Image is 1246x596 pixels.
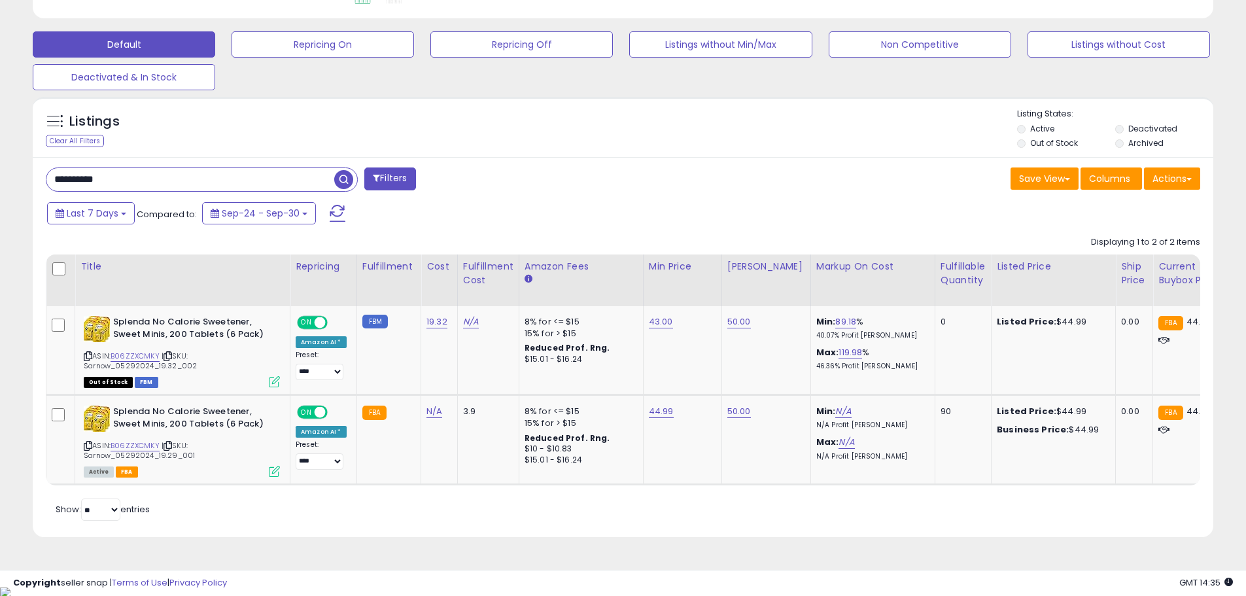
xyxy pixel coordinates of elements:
[525,455,633,466] div: $15.01 - $16.24
[463,406,509,417] div: 3.9
[816,362,925,371] p: 46.36% Profit [PERSON_NAME]
[997,423,1069,436] b: Business Price:
[810,254,935,306] th: The percentage added to the cost of goods (COGS) that forms the calculator for Min & Max prices.
[296,426,347,438] div: Amazon AI *
[816,347,925,371] div: %
[941,260,986,287] div: Fulfillable Quantity
[113,316,272,343] b: Splenda No Calorie Sweetener, Sweet Minis, 200 Tablets (6 Pack)
[525,406,633,417] div: 8% for <= $15
[1128,137,1164,149] label: Archived
[816,346,839,359] b: Max:
[13,576,61,589] strong: Copyright
[202,202,316,224] button: Sep-24 - Sep-30
[47,202,135,224] button: Last 7 Days
[816,452,925,461] p: N/A Profit [PERSON_NAME]
[1158,260,1226,287] div: Current Buybox Price
[326,407,347,418] span: OFF
[649,260,716,273] div: Min Price
[67,207,118,220] span: Last 7 Days
[816,315,836,328] b: Min:
[326,317,347,328] span: OFF
[629,31,812,58] button: Listings without Min/Max
[1121,406,1143,417] div: 0.00
[839,436,854,449] a: N/A
[835,405,851,418] a: N/A
[816,260,929,273] div: Markup on Cost
[816,405,836,417] b: Min:
[816,331,925,340] p: 40.07% Profit [PERSON_NAME]
[46,135,104,147] div: Clear All Filters
[84,466,114,478] span: All listings currently available for purchase on Amazon
[137,208,197,220] span: Compared to:
[941,406,981,417] div: 90
[1158,406,1183,420] small: FBA
[426,315,447,328] a: 19.32
[1089,172,1130,185] span: Columns
[1144,167,1200,190] button: Actions
[816,316,925,340] div: %
[839,346,862,359] a: 119.98
[649,315,673,328] a: 43.00
[829,31,1011,58] button: Non Competitive
[364,167,415,190] button: Filters
[362,315,388,328] small: FBM
[1011,167,1079,190] button: Save View
[997,405,1056,417] b: Listed Price:
[525,273,532,285] small: Amazon Fees.
[1186,315,1211,328] span: 44.99
[1091,236,1200,249] div: Displaying 1 to 2 of 2 items
[1030,137,1078,149] label: Out of Stock
[1030,123,1054,134] label: Active
[426,405,442,418] a: N/A
[816,436,839,448] b: Max:
[1158,316,1183,330] small: FBA
[941,316,981,328] div: 0
[1128,123,1177,134] label: Deactivated
[525,328,633,340] div: 15% for > $15
[525,432,610,444] b: Reduced Prof. Rng.
[1028,31,1210,58] button: Listings without Cost
[296,440,347,470] div: Preset:
[222,207,300,220] span: Sep-24 - Sep-30
[525,316,633,328] div: 8% for <= $15
[33,64,215,90] button: Deactivated & In Stock
[463,260,513,287] div: Fulfillment Cost
[111,351,160,362] a: B06ZZXCMKY
[430,31,613,58] button: Repricing Off
[84,316,280,386] div: ASIN:
[296,351,347,380] div: Preset:
[1081,167,1142,190] button: Columns
[298,317,315,328] span: ON
[1017,108,1213,120] p: Listing States:
[33,31,215,58] button: Default
[135,377,158,388] span: FBM
[111,440,160,451] a: B06ZZXCMKY
[69,113,120,131] h5: Listings
[1179,576,1233,589] span: 2025-10-8 14:35 GMT
[525,444,633,455] div: $10 - $10.83
[727,260,805,273] div: [PERSON_NAME]
[298,407,315,418] span: ON
[112,576,167,589] a: Terms of Use
[727,405,751,418] a: 50.00
[835,315,856,328] a: 89.18
[169,576,227,589] a: Privacy Policy
[84,316,110,342] img: 61gIl-pjsGL._SL40_.jpg
[80,260,285,273] div: Title
[997,316,1105,328] div: $44.99
[525,354,633,365] div: $15.01 - $16.24
[1121,316,1143,328] div: 0.00
[362,260,415,273] div: Fulfillment
[525,417,633,429] div: 15% for > $15
[525,342,610,353] b: Reduced Prof. Rng.
[116,466,138,478] span: FBA
[649,405,674,418] a: 44.99
[84,406,280,476] div: ASIN:
[997,424,1105,436] div: $44.99
[463,315,479,328] a: N/A
[13,577,227,589] div: seller snap | |
[816,421,925,430] p: N/A Profit [PERSON_NAME]
[56,503,150,516] span: Show: entries
[727,315,751,328] a: 50.00
[84,440,195,460] span: | SKU: Sarnow_05292024_19.29_001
